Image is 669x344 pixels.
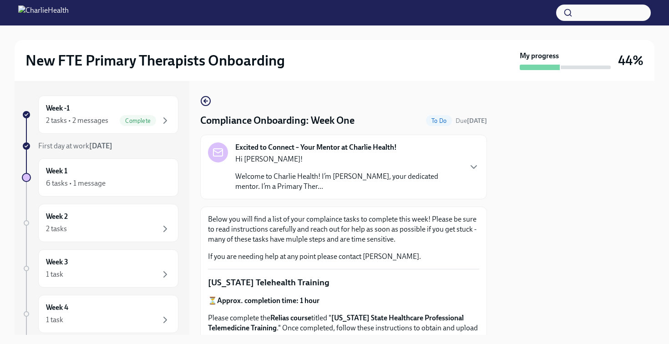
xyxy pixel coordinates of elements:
a: Week 22 tasks [22,204,178,242]
strong: Relias course [270,314,311,322]
h6: Week 1 [46,166,67,176]
h6: Week -1 [46,103,70,113]
h6: Week 2 [46,212,68,222]
span: To Do [426,117,452,124]
strong: NRTRC certificate [222,334,279,342]
h2: New FTE Primary Therapists Onboarding [25,51,285,70]
strong: [DATE] [89,142,112,150]
h4: Compliance Onboarding: Week One [200,114,355,127]
span: First day at work [38,142,112,150]
span: September 8th, 2025 10:00 [456,116,487,125]
p: Please complete the titled " ." Once completed, follow these instructions to obtain and upload yo... [208,313,479,343]
div: 2 tasks • 2 messages [46,116,108,126]
p: Hi [PERSON_NAME]! [235,154,461,164]
p: Welcome to Charlie Health! I’m [PERSON_NAME], your dedicated mentor. I’m a Primary Ther... [235,172,461,192]
h6: Week 3 [46,257,68,267]
a: Week -12 tasks • 2 messagesComplete [22,96,178,134]
h3: 44% [618,52,644,69]
strong: My progress [520,51,559,61]
a: First day at work[DATE] [22,141,178,151]
strong: Excited to Connect – Your Mentor at Charlie Health! [235,142,397,152]
p: ⏳ [208,296,479,306]
div: 6 tasks • 1 message [46,178,106,188]
a: Week 41 task [22,295,178,333]
p: If you are needing help at any point please contact [PERSON_NAME]. [208,252,479,262]
p: [US_STATE] Telehealth Training [208,277,479,288]
div: 1 task [46,269,63,279]
img: CharlieHealth [18,5,69,20]
span: Due [456,117,487,125]
a: Week 31 task [22,249,178,288]
div: 2 tasks [46,224,67,234]
p: Below you will find a list of your complaince tasks to complete this week! Please be sure to read... [208,214,479,244]
strong: [DATE] [467,117,487,125]
div: 1 task [46,315,63,325]
a: Week 16 tasks • 1 message [22,158,178,197]
strong: Approx. completion time: 1 hour [217,296,319,305]
strong: [US_STATE] State Healthcare Professional Telemedicine Training [208,314,464,332]
span: Complete [120,117,156,124]
h6: Week 4 [46,303,68,313]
